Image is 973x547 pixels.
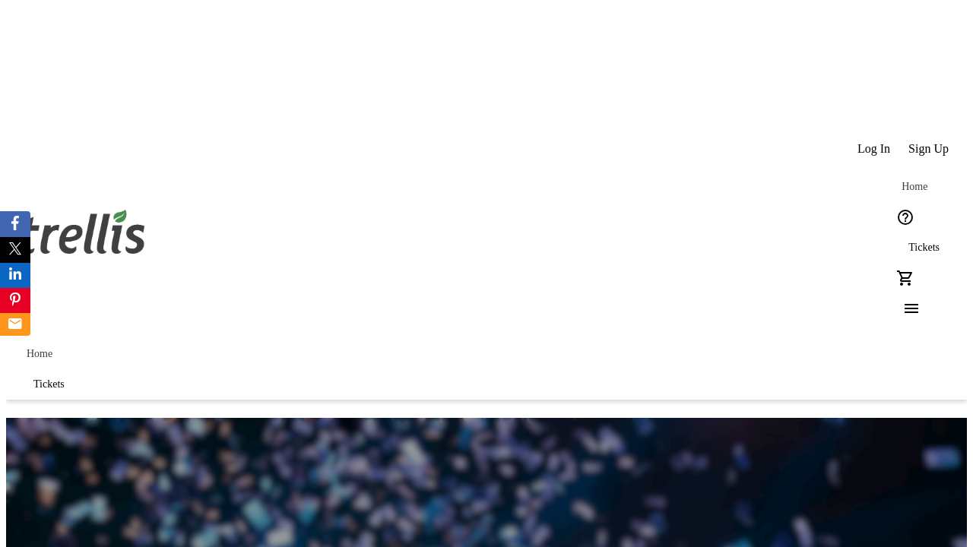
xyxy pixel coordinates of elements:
[890,293,921,324] button: Menu
[890,232,958,263] a: Tickets
[848,134,899,164] button: Log In
[857,142,890,156] span: Log In
[902,181,927,193] span: Home
[15,193,151,269] img: Orient E2E Organization xfrPSR9tXg's Logo
[890,263,921,293] button: Cart
[33,378,65,390] span: Tickets
[15,339,64,369] a: Home
[908,242,940,254] span: Tickets
[899,134,958,164] button: Sign Up
[27,348,52,360] span: Home
[890,172,939,202] a: Home
[908,142,949,156] span: Sign Up
[15,369,83,400] a: Tickets
[890,202,921,232] button: Help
